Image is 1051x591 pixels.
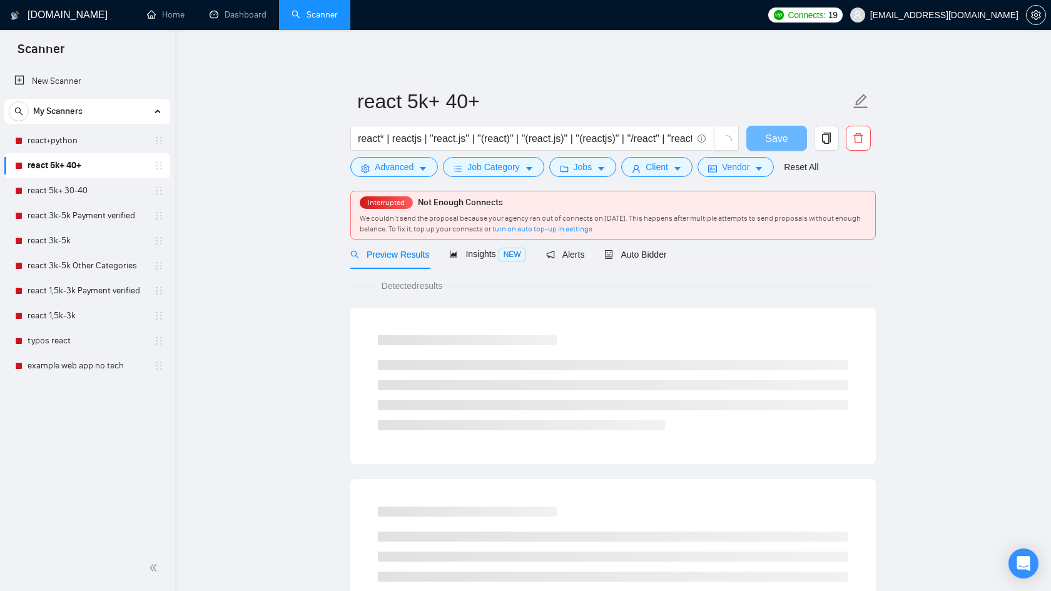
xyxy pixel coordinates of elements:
a: react+python [28,128,146,153]
button: idcardVendorcaret-down [698,157,774,177]
span: holder [154,136,164,146]
span: info-circle [698,134,706,143]
span: We couldn’t send the proposal because your agency ran out of connects on [DATE]. This happens aft... [360,214,861,233]
a: typos react [28,328,146,353]
span: caret-down [597,164,606,173]
input: Scanner name... [357,86,850,117]
span: Detected results [373,279,451,293]
span: Interrupted [364,198,409,207]
span: caret-down [525,164,534,173]
span: holder [154,286,164,296]
span: holder [154,336,164,346]
span: search [350,250,359,259]
span: copy [815,133,838,144]
span: Vendor [722,160,749,174]
span: holder [154,361,164,371]
span: Scanner [8,40,74,66]
span: delete [846,133,870,144]
a: turn on auto top-up in settings. [492,225,594,233]
img: logo [11,6,19,26]
span: Not Enough Connects [418,197,503,208]
input: Search Freelance Jobs... [358,131,692,146]
span: holder [154,261,164,271]
span: bars [454,164,462,173]
img: upwork-logo.png [774,10,784,20]
span: Save [765,131,788,146]
span: NEW [499,248,526,261]
a: searchScanner [292,9,338,20]
span: double-left [149,562,161,574]
span: edit [853,93,869,109]
span: Alerts [546,250,585,260]
span: holder [154,236,164,246]
span: 19 [828,8,838,22]
span: My Scanners [33,99,83,124]
a: dashboardDashboard [210,9,267,20]
a: react 1,5k-3k [28,303,146,328]
button: settingAdvancedcaret-down [350,157,438,177]
button: delete [846,126,871,151]
button: folderJobscaret-down [549,157,617,177]
a: react 1,5k-3k Payment verified [28,278,146,303]
span: loading [721,135,732,146]
a: example web app no tech [28,353,146,378]
a: Reset All [784,160,818,174]
span: holder [154,161,164,171]
a: setting [1026,10,1046,20]
span: holder [154,211,164,221]
div: Open Intercom Messenger [1008,548,1038,578]
a: react 5k+ 30-40 [28,178,146,203]
span: user [632,164,641,173]
span: holder [154,186,164,196]
span: search [9,107,28,116]
li: New Scanner [4,69,170,94]
span: Preview Results [350,250,429,260]
span: robot [604,250,613,259]
a: react 3k-5k Other Categories [28,253,146,278]
a: New Scanner [14,69,160,94]
a: react 3k-5k Payment verified [28,203,146,228]
span: caret-down [673,164,682,173]
span: setting [1027,10,1045,20]
span: Advanced [375,160,414,174]
button: setting [1026,5,1046,25]
span: Connects: [788,8,825,22]
button: copy [814,126,839,151]
span: user [853,11,862,19]
a: react 3k-5k [28,228,146,253]
span: Insights [449,249,525,259]
li: My Scanners [4,99,170,378]
span: idcard [708,164,717,173]
button: barsJob Categorycaret-down [443,157,544,177]
span: caret-down [754,164,763,173]
span: area-chart [449,250,458,258]
button: Save [746,126,807,151]
span: Auto Bidder [604,250,666,260]
button: search [9,101,29,121]
span: folder [560,164,569,173]
span: holder [154,311,164,321]
span: setting [361,164,370,173]
span: Job Category [467,160,519,174]
a: react 5k+ 40+ [28,153,146,178]
span: Jobs [574,160,592,174]
span: caret-down [419,164,427,173]
span: notification [546,250,555,259]
span: Client [646,160,668,174]
a: homeHome [147,9,185,20]
button: userClientcaret-down [621,157,693,177]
